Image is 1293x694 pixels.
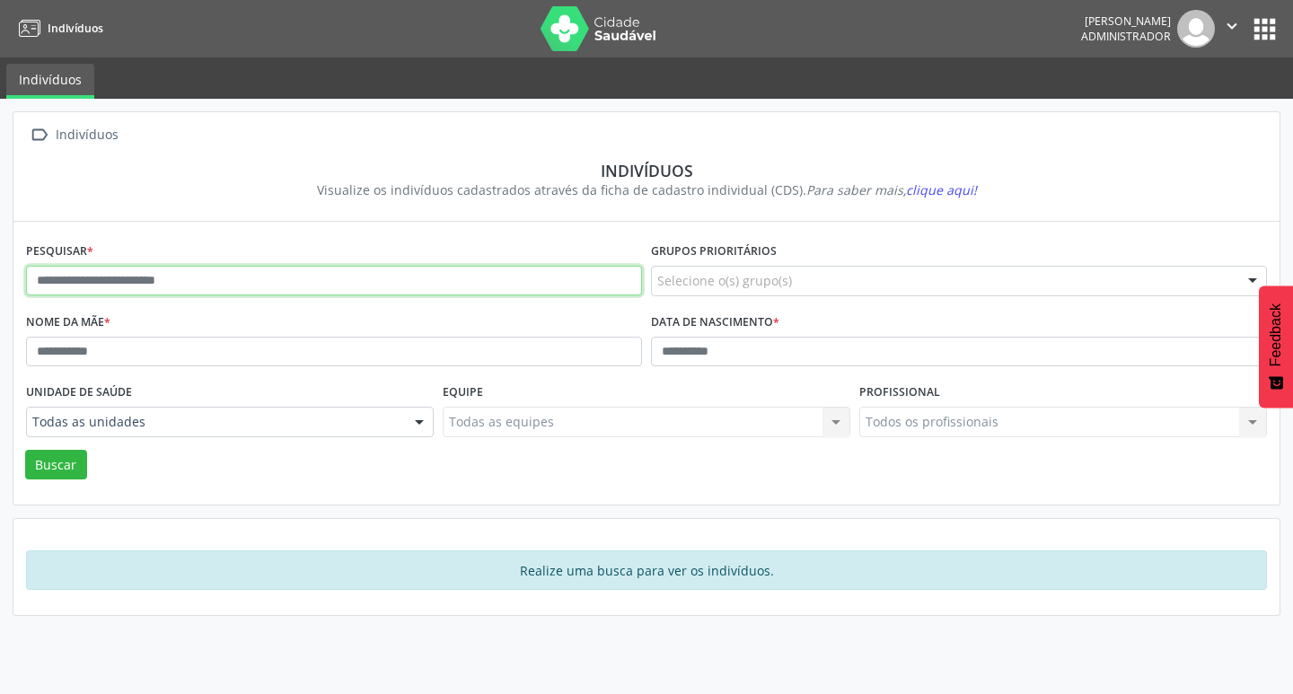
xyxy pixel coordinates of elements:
[13,13,103,43] a: Indivíduos
[906,181,977,198] span: clique aqui!
[26,309,110,337] label: Nome da mãe
[39,161,1254,180] div: Indivíduos
[1259,286,1293,408] button: Feedback - Mostrar pesquisa
[25,450,87,480] button: Buscar
[1222,16,1242,36] i: 
[1177,10,1215,48] img: img
[26,238,93,266] label: Pesquisar
[32,413,397,431] span: Todas as unidades
[26,122,121,148] a:  Indivíduos
[26,550,1267,590] div: Realize uma busca para ver os indivíduos.
[443,379,483,407] label: Equipe
[26,379,132,407] label: Unidade de saúde
[651,238,777,266] label: Grupos prioritários
[39,180,1254,199] div: Visualize os indivíduos cadastrados através da ficha de cadastro individual (CDS).
[6,64,94,99] a: Indivíduos
[859,379,940,407] label: Profissional
[1215,10,1249,48] button: 
[651,309,779,337] label: Data de nascimento
[48,21,103,36] span: Indivíduos
[1268,303,1284,366] span: Feedback
[1249,13,1280,45] button: apps
[26,122,52,148] i: 
[1081,13,1171,29] div: [PERSON_NAME]
[52,122,121,148] div: Indivíduos
[657,271,792,290] span: Selecione o(s) grupo(s)
[1081,29,1171,44] span: Administrador
[806,181,977,198] i: Para saber mais,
